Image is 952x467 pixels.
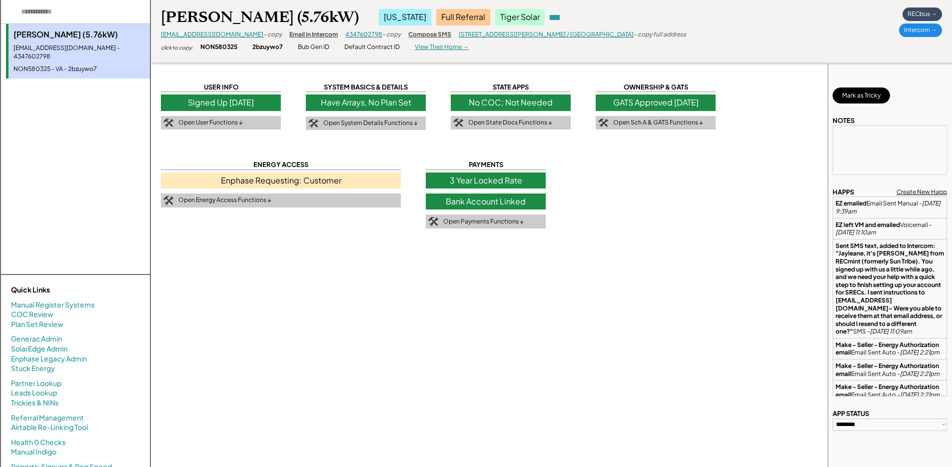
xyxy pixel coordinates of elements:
[833,87,890,103] button: Mark as Tricky
[899,23,942,37] div: Intercom →
[308,119,318,128] img: tool-icon.png
[836,228,876,236] em: [DATE] 11:10am
[323,119,418,127] div: Open System Details Functions ↓
[459,30,634,38] a: [STREET_ADDRESS][PERSON_NAME] / [GEOGRAPHIC_DATA]
[252,43,283,51] div: 2bzuywo7
[161,44,193,51] div: click to copy:
[344,43,400,51] div: Default Contract ID
[451,94,571,110] div: No COC; Not Needed
[163,118,173,127] img: tool-icon.png
[897,188,947,196] div: Create New Happ
[596,82,716,92] div: OWNERSHIP & GATS
[382,30,401,39] div: - copy
[436,9,490,25] div: Full Referral
[13,65,145,73] div: NON580325 - VA - 2bzuywo7
[836,199,944,215] div: Email Sent Manual -
[161,30,263,38] a: [EMAIL_ADDRESS][DOMAIN_NAME]
[900,391,940,398] em: [DATE] 2:21pm
[298,43,329,51] div: Bub Gen ID
[161,172,401,188] div: Enphase Requesting: Customer
[833,187,854,196] div: HAPPS
[163,196,173,205] img: tool-icon.png
[13,29,145,40] div: [PERSON_NAME] (5.76kW)
[161,160,401,169] div: ENERGY ACCESS
[451,82,571,92] div: STATE APPS
[634,30,686,39] div: - copy full address
[836,341,940,356] strong: Make - Seller - Energy Authorization email
[178,196,271,204] div: Open Energy Access Functions ↓
[836,341,944,356] div: Email Sent Auto -
[836,199,942,215] em: [DATE] 9:39am
[453,118,463,127] img: tool-icon.png
[408,30,451,39] div: Compose SMS
[13,44,145,61] div: [EMAIL_ADDRESS][DOMAIN_NAME] - 4347602798
[345,30,382,38] a: 4347602798
[161,82,281,92] div: USER INFO
[11,388,57,398] a: Leads Lookup
[836,199,867,207] strong: EZ emailed
[289,30,338,39] div: Email in Intercom
[161,7,359,27] div: [PERSON_NAME] (5.76kW)
[11,422,88,432] a: Airtable Re-Linking Tool
[426,160,546,169] div: PAYMENTS
[495,9,545,25] div: Tiger Solar
[468,118,552,127] div: Open State Docs Functions ↓
[426,172,546,188] div: 3 Year Locked Rate
[11,344,67,354] a: SolarEdge Admin
[443,217,524,226] div: Open Payments Functions ↓
[11,398,58,408] a: Trickies & NINs
[833,409,869,418] div: APP STATUS
[11,437,65,447] a: Health 0 Checks
[900,348,940,356] em: [DATE] 2:21pm
[11,319,63,329] a: Plan Set Review
[11,334,62,344] a: Generac Admin
[11,363,55,373] a: Stuck Energy
[415,43,469,51] div: View Their Home →
[11,300,94,310] a: Manual Register Systems
[836,383,944,398] div: Email Sent Auto -
[379,9,431,25] div: [US_STATE]
[11,309,53,319] a: COC Review
[836,242,944,335] div: SMS -
[836,362,944,377] div: Email Sent Auto -
[613,118,703,127] div: Open Sch A & GATS Functions ↓
[161,94,281,110] div: Signed Up [DATE]
[833,116,855,125] div: NOTES
[836,242,945,335] strong: Sent SMS text, added to Intercom: "Jayleane, it's [PERSON_NAME] from RECmint (formerly Sun Tribe)...
[903,7,942,21] div: RECbus →
[428,217,438,226] img: tool-icon.png
[178,118,243,127] div: Open User Functions ↓
[836,362,940,377] strong: Make - Seller - Energy Authorization email
[306,94,426,110] div: Have Arrays, No Plan Set
[836,221,900,228] strong: EZ left VM and emailed
[11,447,56,457] a: Manual Indigo
[306,82,426,92] div: SYSTEM BASICS & DETAILS
[11,285,111,295] div: Quick Links
[263,30,282,39] div: - copy
[596,94,716,110] div: GATS Approved [DATE]
[11,354,87,364] a: Enphase Legacy Admin
[836,221,944,236] div: Voicemail -
[870,327,912,335] em: [DATE] 11:09am
[598,118,608,127] img: tool-icon.png
[900,370,940,377] em: [DATE] 2:21pm
[11,413,84,423] a: Referral Management
[200,43,237,51] div: NON580325
[836,383,940,398] strong: Make - Seller - Energy Authorization email
[11,378,61,388] a: Partner Lookup
[426,193,546,209] div: Bank Account Linked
